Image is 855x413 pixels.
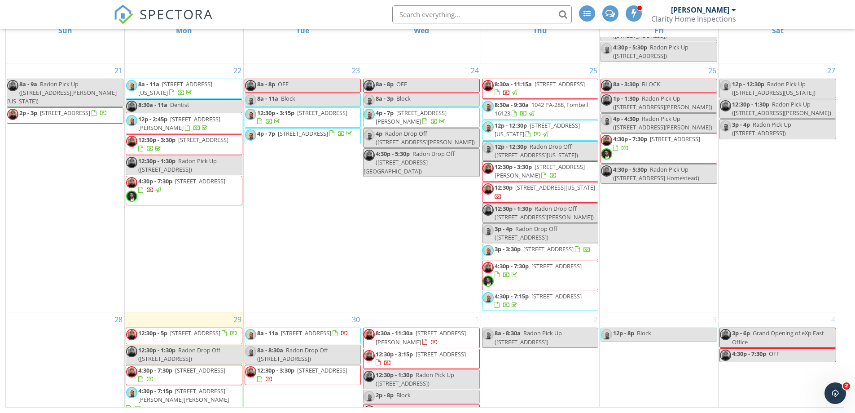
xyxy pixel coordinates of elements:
span: 2 [843,382,850,390]
a: Tuesday [294,24,311,37]
a: 12:30p - 5p [STREET_ADDRESS] [126,328,242,344]
a: 4p - 7p [STREET_ADDRESS] [245,128,361,144]
span: 12:30p - 3:30p [257,366,294,374]
img: img_6758.jpeg [245,109,256,120]
span: [STREET_ADDRESS] [523,245,574,253]
a: 4:30p - 7:30p [STREET_ADDRESS] [613,135,700,151]
td: Go to September 25, 2025 [481,63,600,312]
span: 8a - 8:30a [257,346,283,354]
span: 12:30p - 3:15p [376,350,413,358]
span: Radon Pick Up ([STREET_ADDRESS]) [495,329,562,346]
span: [STREET_ADDRESS][PERSON_NAME] [376,329,466,346]
img: img_6758.jpeg [126,80,137,91]
span: 4p [376,129,382,138]
img: img_6758.jpeg [601,43,612,54]
img: headshot.jpg [245,80,256,91]
span: 12p - 8p [613,329,634,337]
span: Radon Drop Off ([STREET_ADDRESS]) [138,346,220,363]
span: 2p - 8p [376,391,394,399]
a: 4p - 7p [STREET_ADDRESS] [257,129,354,138]
img: headshot.jpg [482,183,494,195]
img: img_6758.jpeg [364,391,375,402]
td: Go to September 27, 2025 [718,63,837,312]
img: headshot.jpg [245,366,256,377]
span: 8a - 8p [376,80,394,88]
a: 4:30p - 7:30p [STREET_ADDRESS] [138,177,225,194]
img: img_6758.jpeg [364,109,375,120]
img: headshot.jpg [482,163,494,174]
span: Radon Drop Off ([STREET_ADDRESS]) [495,225,557,241]
span: 8:30a - 11:30a [376,329,413,337]
a: Go to September 29, 2025 [232,312,243,327]
img: headshot.jpg [126,101,137,112]
a: 4:30p - 7:15p [STREET_ADDRESS] [495,292,582,309]
a: 12:30p - 3:30p [STREET_ADDRESS] [126,134,242,155]
a: 4:30p - 7:15p [STREET_ADDRESS] [482,291,599,311]
span: 12:30p - 5p [138,329,167,337]
span: Radon Pick Up ([STREET_ADDRESS][PERSON_NAME]) [613,94,712,111]
a: 8:30a - 11:30a [STREET_ADDRESS][PERSON_NAME] [376,329,466,346]
a: Go to October 2, 2025 [592,312,599,327]
img: img_6758.jpeg [364,94,375,106]
a: Go to September 27, 2025 [825,63,837,78]
a: 4:30p - 7:30p [STREET_ADDRESS] [138,366,225,383]
img: headshot.jpg [126,346,137,357]
span: 12p - 2:45p [138,115,167,123]
td: Go to September 22, 2025 [125,63,244,312]
span: Radon Drop Off ([STREET_ADDRESS][PERSON_NAME]) [376,129,475,146]
span: Radon Pick Up ([STREET_ADDRESS]) [613,43,688,60]
a: 12:30p [STREET_ADDRESS][US_STATE] [495,183,595,200]
span: [STREET_ADDRESS][PERSON_NAME] [376,109,447,125]
span: Radon Pick Up ([STREET_ADDRESS][US_STATE]) [732,80,816,97]
span: 8a - 8p [257,80,275,88]
a: 8:30a - 9:30a 1042 PA-288, Fombell 16123 [495,101,588,117]
span: 8:30a - 9:30a [495,101,529,109]
a: 12p - 12:30p [STREET_ADDRESS][US_STATE] [482,120,599,140]
span: [STREET_ADDRESS] [297,109,347,117]
img: img_6758.jpeg [482,225,494,236]
a: 8a - 11a [STREET_ADDRESS] [257,329,348,337]
span: 8a - 9a [19,80,37,88]
span: [STREET_ADDRESS] [650,135,700,143]
span: 8:30a - 11:15a [495,80,532,88]
a: Go to September 21, 2025 [113,63,124,78]
img: img_6758.jpeg [482,101,494,112]
a: Go to September 25, 2025 [588,63,599,78]
span: 1p - 1:30p [613,94,639,102]
span: 12:30p - 3:15p [257,109,294,117]
span: Radon Drop Off ([STREET_ADDRESS]) [257,346,328,363]
span: Block [637,329,651,337]
img: headshot.jpg [126,177,137,188]
span: [STREET_ADDRESS] [281,329,331,337]
span: Block [281,94,295,102]
span: Radon Pick Up ([STREET_ADDRESS][PERSON_NAME]) [732,100,831,117]
img: headshot.jpg [364,371,375,382]
a: 12p - 2:45p [STREET_ADDRESS][PERSON_NAME] [126,114,242,134]
td: Go to September 24, 2025 [362,63,481,312]
span: 1042 PA-288, Fombell 16123 [495,101,588,117]
img: img_6758.jpeg [601,329,612,340]
div: Clarity Home Inspections [651,14,736,23]
input: Search everything... [392,5,572,23]
a: Go to September 28, 2025 [113,312,124,327]
span: Radon Pick Up ([STREET_ADDRESS]) [138,157,217,173]
a: 12:30p - 3:15p [STREET_ADDRESS] [376,350,466,367]
span: 12:30p - 1:30p [495,204,532,213]
a: 3p - 3:30p [STREET_ADDRESS] [495,245,591,253]
img: img_6758.jpeg [601,115,612,126]
span: [STREET_ADDRESS] [40,109,90,117]
a: 12:30p - 3:30p [STREET_ADDRESS][PERSON_NAME] [482,161,599,182]
span: Radon Drop Off ([STREET_ADDRESS][US_STATE]) [495,142,578,159]
span: Block [396,391,411,399]
span: 12:30p - 1:30p [732,100,769,108]
img: headshot.jpg [126,366,137,377]
a: 4:30p - 7:30p [STREET_ADDRESS] [495,262,582,279]
img: img_2555.jpeg [601,148,612,160]
span: 2p - 3p [19,109,37,117]
img: img_6758.jpeg [720,120,731,132]
img: headshot.jpg [720,329,731,340]
img: img_6758.jpeg [364,129,375,141]
img: headshot.jpg [364,80,375,91]
img: headshot.jpg [482,204,494,216]
a: Go to September 30, 2025 [350,312,362,327]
